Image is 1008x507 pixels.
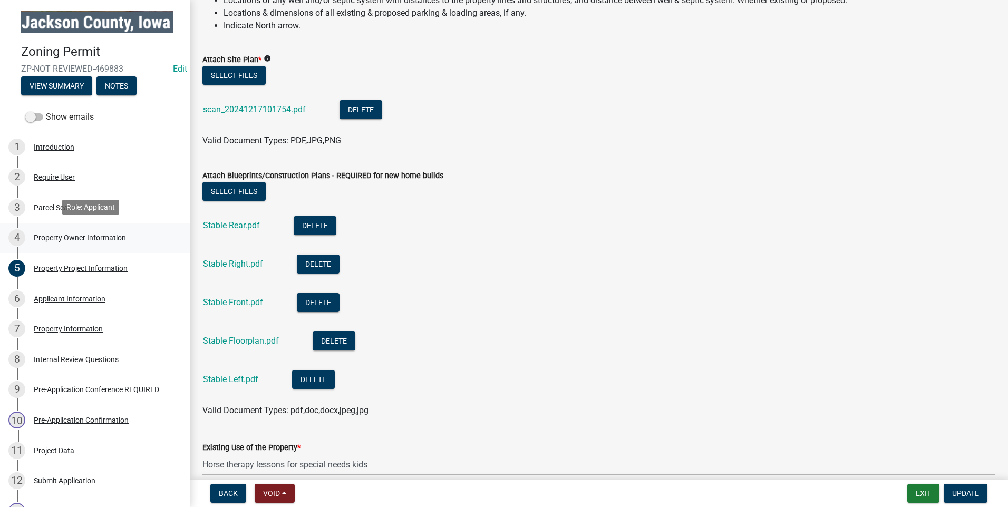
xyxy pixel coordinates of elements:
[297,293,340,312] button: Delete
[8,320,25,337] div: 7
[944,484,987,503] button: Update
[96,82,137,91] wm-modal-confirm: Notes
[203,220,260,230] a: Stable Rear.pdf
[203,336,279,346] a: Stable Floorplan.pdf
[340,100,382,119] button: Delete
[8,139,25,155] div: 1
[297,259,340,269] wm-modal-confirm: Delete Document
[294,216,336,235] button: Delete
[96,76,137,95] button: Notes
[203,259,263,269] a: Stable Right.pdf
[34,447,74,454] div: Project Data
[21,64,169,74] span: ZP-NOT REVIEWED-469883
[210,484,246,503] button: Back
[34,234,126,241] div: Property Owner Information
[34,356,119,363] div: Internal Review Questions
[203,297,263,307] a: Stable Front.pdf
[202,66,266,85] button: Select files
[8,229,25,246] div: 4
[294,221,336,231] wm-modal-confirm: Delete Document
[224,19,995,32] li: Indicate North arrow.
[224,7,995,19] li: Locations & dimensions of all existing & proposed parking & loading areas, if any.
[264,55,271,62] i: info
[34,143,74,151] div: Introduction
[34,416,129,424] div: Pre-Application Confirmation
[21,11,173,33] img: Jackson County, Iowa
[8,169,25,186] div: 2
[62,200,119,215] div: Role: Applicant
[952,489,979,498] span: Update
[8,472,25,489] div: 12
[21,76,92,95] button: View Summary
[8,351,25,368] div: 8
[34,204,79,211] div: Parcel Search
[21,82,92,91] wm-modal-confirm: Summary
[292,370,335,389] button: Delete
[8,290,25,307] div: 6
[340,105,382,115] wm-modal-confirm: Delete Document
[203,104,306,114] a: scan_20241217101754.pdf
[25,111,94,123] label: Show emails
[8,260,25,277] div: 5
[263,489,280,498] span: Void
[21,44,181,60] h4: Zoning Permit
[219,489,238,498] span: Back
[203,374,258,384] a: Stable Left.pdf
[202,182,266,201] button: Select files
[34,477,95,484] div: Submit Application
[34,386,159,393] div: Pre-Application Conference REQUIRED
[313,331,355,350] button: Delete
[907,484,939,503] button: Exit
[34,325,103,333] div: Property Information
[297,298,340,308] wm-modal-confirm: Delete Document
[8,412,25,428] div: 10
[173,64,187,74] wm-modal-confirm: Edit Application Number
[8,442,25,459] div: 11
[8,381,25,398] div: 9
[297,255,340,274] button: Delete
[313,336,355,346] wm-modal-confirm: Delete Document
[255,484,295,503] button: Void
[202,172,443,180] label: Attach Blueprints/Construction Plans - REQUIRED for new home builds
[202,444,301,452] label: Existing Use of the Property
[8,199,25,216] div: 3
[34,173,75,181] div: Require User
[202,135,341,145] span: Valid Document Types: PDF,JPG,PNG
[34,265,128,272] div: Property Project Information
[202,405,369,415] span: Valid Document Types: pdf,doc,docx,jpeg,jpg
[202,56,261,64] label: Attach Site Plan
[173,64,187,74] a: Edit
[292,375,335,385] wm-modal-confirm: Delete Document
[34,295,105,303] div: Applicant Information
